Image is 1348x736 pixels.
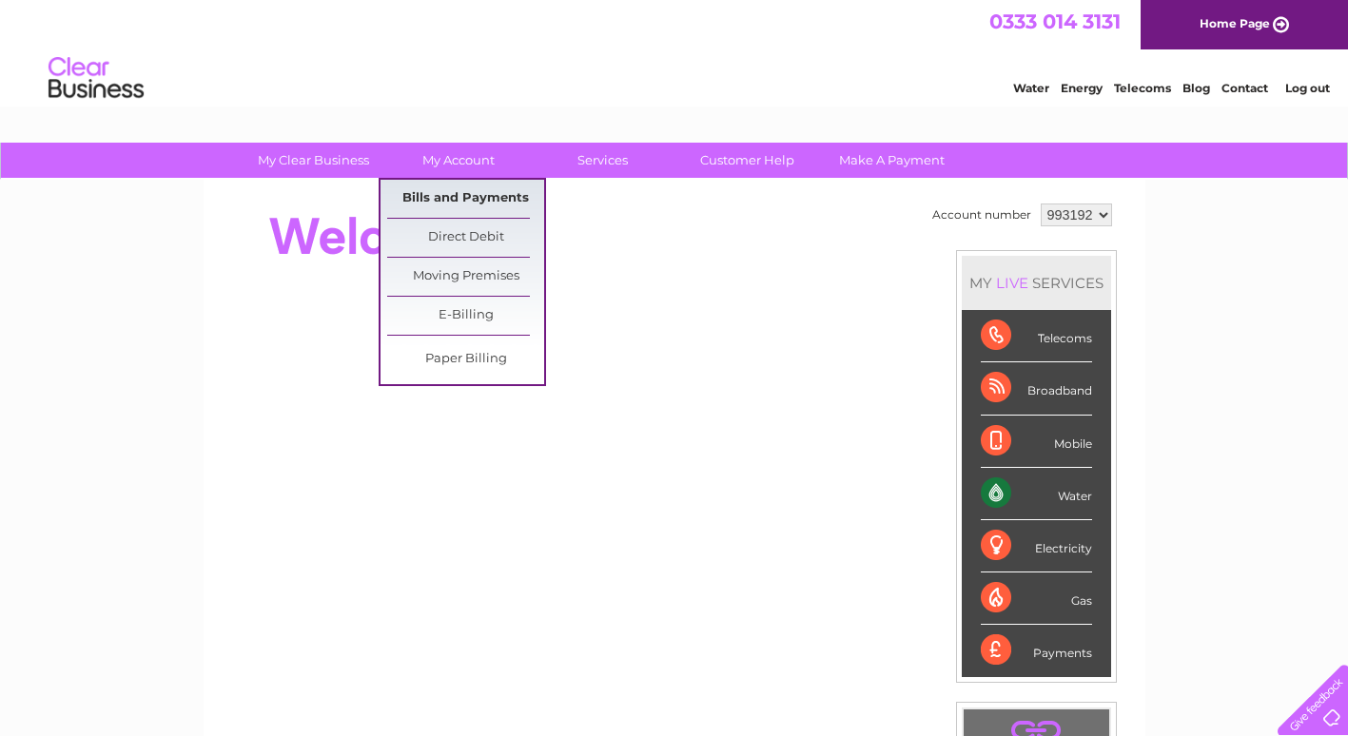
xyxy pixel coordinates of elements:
[387,258,544,296] a: Moving Premises
[981,416,1092,468] div: Mobile
[387,297,544,335] a: E-Billing
[928,199,1036,231] td: Account number
[981,362,1092,415] div: Broadband
[1114,81,1171,95] a: Telecoms
[1285,81,1330,95] a: Log out
[1061,81,1103,95] a: Energy
[981,520,1092,572] div: Electricity
[1013,81,1049,95] a: Water
[981,625,1092,676] div: Payments
[380,143,537,178] a: My Account
[981,310,1092,362] div: Telecoms
[387,340,544,378] a: Paper Billing
[235,143,392,178] a: My Clear Business
[981,468,1092,520] div: Water
[387,219,544,257] a: Direct Debit
[989,10,1121,33] a: 0333 014 3131
[225,10,1124,92] div: Clear Business is a trading name of Verastar Limited (registered in [GEOGRAPHIC_DATA] No. 3667643...
[992,274,1032,292] div: LIVE
[981,572,1092,625] div: Gas
[387,180,544,218] a: Bills and Payments
[962,256,1111,310] div: MY SERVICES
[48,49,145,107] img: logo.png
[524,143,681,178] a: Services
[813,143,970,178] a: Make A Payment
[1221,81,1268,95] a: Contact
[1182,81,1210,95] a: Blog
[669,143,826,178] a: Customer Help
